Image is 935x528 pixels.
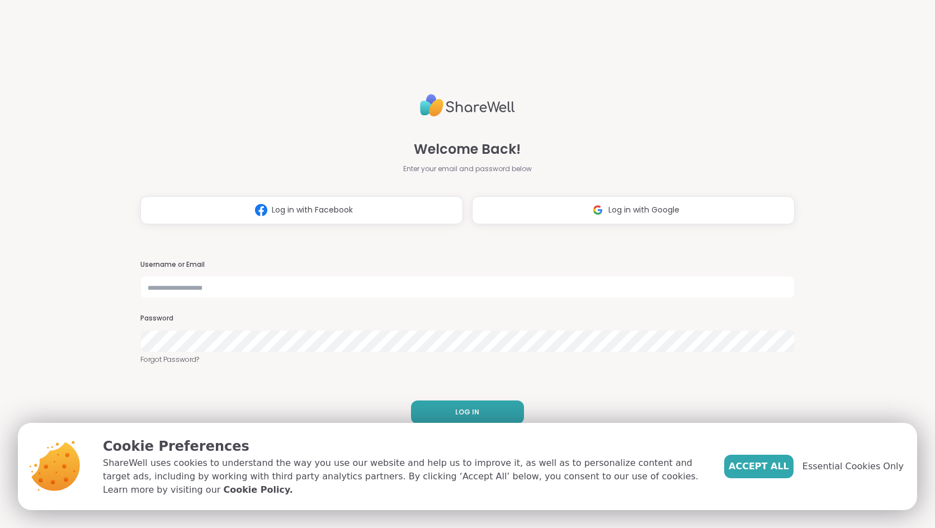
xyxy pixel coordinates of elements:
button: Log in with Google [472,196,795,224]
span: Accept All [729,460,789,473]
p: Cookie Preferences [103,436,706,456]
h3: Password [140,314,795,323]
img: ShareWell Logo [420,89,515,121]
button: Accept All [724,455,794,478]
span: Welcome Back! [414,139,521,159]
span: Essential Cookies Only [802,460,904,473]
span: Enter your email and password below [403,164,532,174]
img: ShareWell Logomark [251,200,272,220]
a: Forgot Password? [140,355,795,365]
span: Log in with Google [608,204,679,216]
button: Log in with Facebook [140,196,463,224]
a: Cookie Policy. [223,483,292,497]
img: ShareWell Logomark [587,200,608,220]
span: Log in with Facebook [272,204,353,216]
span: LOG IN [455,407,479,417]
p: ShareWell uses cookies to understand the way you use our website and help us to improve it, as we... [103,456,706,497]
h3: Username or Email [140,260,795,270]
button: LOG IN [411,400,524,424]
